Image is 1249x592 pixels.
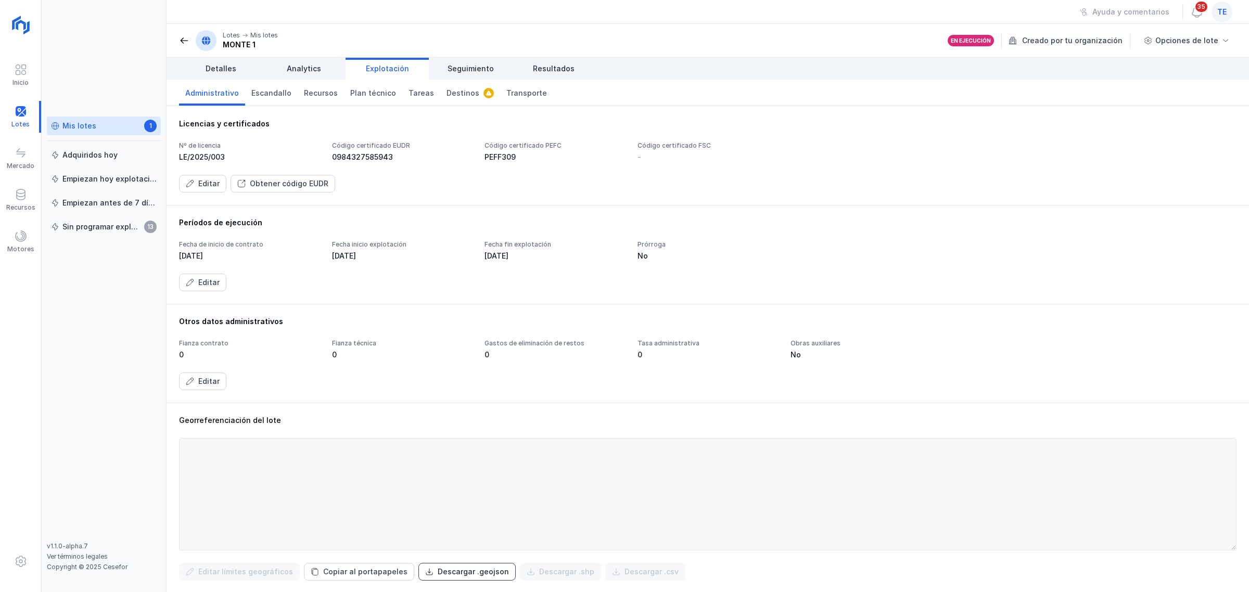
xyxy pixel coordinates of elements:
[791,350,931,360] div: No
[179,274,226,291] button: Editar
[638,141,778,150] div: Código certificado FSC
[250,31,278,40] div: Mis lotes
[250,178,328,189] div: Obtener código EUDR
[47,542,161,550] div: v1.1.0-alpha.7
[179,80,245,106] a: Administrativo
[440,80,500,106] a: Destinos
[179,119,1237,129] div: Licencias y certificados
[346,58,429,80] a: Explotación
[1194,1,1208,13] span: 35
[144,221,157,233] span: 13
[179,217,1237,228] div: Períodos de ejecución
[485,141,625,150] div: Código certificado PEFC
[512,58,595,80] a: Resultados
[223,40,278,50] div: MONTE 1
[344,80,402,106] a: Plan técnico
[638,350,778,360] div: 0
[1009,33,1132,48] div: Creado por tu organización
[638,251,778,261] div: No
[47,146,161,164] a: Adquiridos hoy
[332,339,473,348] div: Fianza técnica
[62,174,157,184] div: Empiezan hoy explotación
[179,251,320,261] div: [DATE]
[47,170,161,188] a: Empiezan hoy explotación
[951,37,991,44] div: En ejecución
[1217,7,1227,17] span: te
[500,80,553,106] a: Transporte
[7,162,34,170] div: Mercado
[638,152,641,162] div: -
[323,567,407,577] div: Copiar al portapapeles
[198,178,220,189] div: Editar
[429,58,512,80] a: Seguimiento
[485,152,625,162] div: PEFF309
[332,240,473,249] div: Fecha inicio explotación
[332,152,473,162] div: 0984327585943
[62,222,141,232] div: Sin programar explotación
[47,117,161,135] a: Mis lotes1
[179,240,320,249] div: Fecha de inicio de contrato
[366,63,409,74] span: Explotación
[47,217,161,236] a: Sin programar explotación13
[485,339,625,348] div: Gastos de eliminación de restos
[179,350,320,360] div: 0
[179,339,320,348] div: Fianza contrato
[409,88,434,98] span: Tareas
[206,63,236,74] span: Detalles
[47,194,161,212] a: Empiezan antes de 7 días
[198,376,220,387] div: Editar
[448,63,494,74] span: Seguimiento
[179,372,226,390] button: Editar
[179,415,1237,426] div: Georreferenciación del lote
[62,150,118,160] div: Adquiridos hoy
[12,79,29,87] div: Inicio
[447,88,479,98] span: Destinos
[144,120,157,132] span: 1
[179,141,320,150] div: Nº de licencia
[62,121,96,131] div: Mis lotes
[179,152,320,162] div: LE/2025/003
[179,175,226,192] button: Editar
[485,350,625,360] div: 0
[298,80,344,106] a: Recursos
[1092,7,1169,17] div: Ayuda y comentarios
[6,203,35,212] div: Recursos
[506,88,547,98] span: Transporte
[638,240,778,249] div: Prórroga
[47,552,108,560] a: Ver términos legales
[350,88,396,98] span: Plan técnico
[332,141,473,150] div: Código certificado EUDR
[7,245,34,253] div: Motores
[1073,3,1176,21] button: Ayuda y comentarios
[245,80,298,106] a: Escandallo
[485,240,625,249] div: Fecha fin explotación
[223,31,240,40] div: Lotes
[185,88,239,98] span: Administrativo
[231,175,335,192] button: Obtener código EUDR
[791,339,931,348] div: Obras auxiliares
[533,63,575,74] span: Resultados
[304,88,338,98] span: Recursos
[179,316,1237,327] div: Otros datos administrativos
[402,80,440,106] a: Tareas
[638,339,778,348] div: Tasa administrativa
[332,251,473,261] div: [DATE]
[438,567,509,577] div: Descargar .geojson
[1155,35,1218,46] div: Opciones de lote
[287,63,321,74] span: Analytics
[332,350,473,360] div: 0
[251,88,291,98] span: Escandallo
[198,277,220,288] div: Editar
[485,251,625,261] div: [DATE]
[47,563,161,571] div: Copyright © 2025 Cesefor
[179,58,262,80] a: Detalles
[304,563,414,581] button: Copiar al portapapeles
[418,563,516,581] button: Descargar .geojson
[62,198,157,208] div: Empiezan antes de 7 días
[262,58,346,80] a: Analytics
[8,12,34,38] img: logoRight.svg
